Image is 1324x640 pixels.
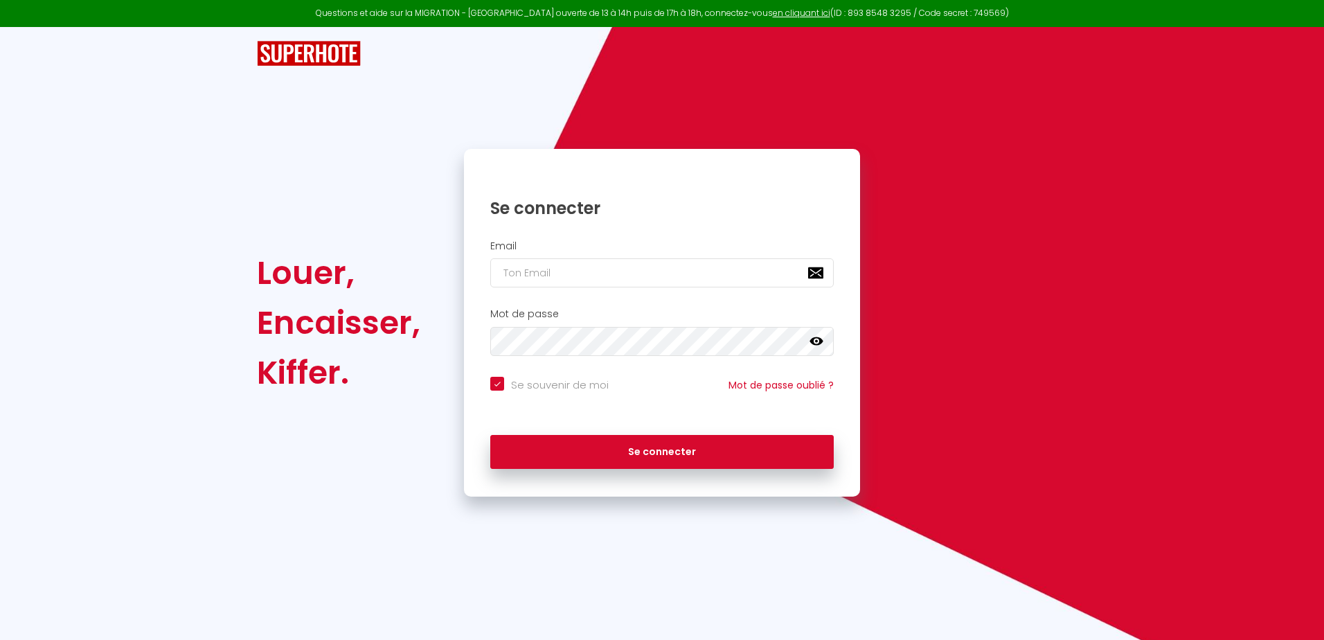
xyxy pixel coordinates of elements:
div: Louer, [257,248,420,298]
h1: Se connecter [490,197,834,219]
h2: Email [490,240,834,252]
input: Ton Email [490,258,834,287]
a: en cliquant ici [773,7,830,19]
img: SuperHote logo [257,41,361,66]
div: Encaisser, [257,298,420,348]
a: Mot de passe oublié ? [728,378,834,392]
div: Kiffer. [257,348,420,398]
button: Se connecter [490,435,834,470]
h2: Mot de passe [490,308,834,320]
